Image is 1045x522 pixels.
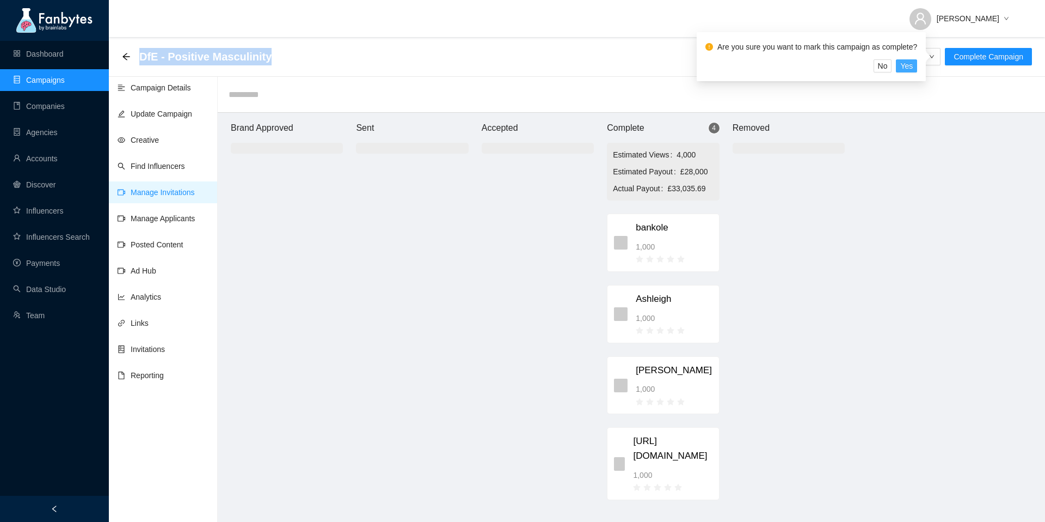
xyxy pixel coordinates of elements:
[118,371,164,380] a: fileReporting
[13,233,90,241] a: starInfluencers Search
[613,166,680,178] span: Estimated Payout
[118,345,165,354] a: hddInvitations
[668,183,714,195] span: £33,035.69
[118,83,191,92] a: align-leftCampaign Details
[954,51,1023,63] span: Complete Campaign
[13,311,45,320] a: usergroup-addTeam
[13,285,66,294] a: searchData Studio
[13,259,60,268] a: pay-circlePayments
[646,398,654,406] span: star
[118,293,161,301] a: line-chartAnalytics
[607,214,719,272] div: bankole1,000
[13,102,65,111] a: bookCompanies
[677,398,685,406] span: star
[636,398,643,406] span: star
[13,128,58,137] a: containerAgencies
[656,256,664,263] span: star
[945,48,1032,65] button: Complete Campaign
[874,59,892,72] button: No
[13,76,65,84] a: databaseCampaigns
[937,13,999,25] span: [PERSON_NAME]
[118,240,183,249] a: video-cameraPosted Content
[607,356,719,415] div: [PERSON_NAME]1,000
[636,292,712,307] span: Ashleigh
[733,121,770,135] article: Removed
[674,484,682,491] span: star
[118,188,195,197] a: video-cameraManage Invitations
[356,121,374,135] article: Sent
[643,484,651,491] span: star
[13,207,63,215] a: starInfluencers
[13,154,58,163] a: userAccounts
[712,124,716,132] span: 4
[677,149,713,161] span: 4,000
[118,110,192,118] a: editUpdate Campaign
[656,398,664,406] span: star
[122,52,131,62] div: Back
[51,505,58,513] span: left
[677,327,685,335] span: star
[656,327,664,335] span: star
[901,5,1018,23] button: [PERSON_NAME]down
[613,149,677,161] span: Estimated Views
[664,484,672,491] span: star
[633,434,712,463] span: [URL][DOMAIN_NAME]
[878,60,888,72] span: No
[636,241,655,253] span: 1,000
[636,383,655,395] span: 1,000
[118,214,195,223] a: video-cameraManage Applicants
[607,285,719,343] div: Ashleigh1,000
[13,180,56,189] a: radar-chartDiscover
[607,121,644,135] article: Complete
[667,256,674,263] span: star
[717,41,917,53] div: Are you sure you want to mark this campaign as complete?
[13,50,64,58] a: appstoreDashboard
[633,484,641,491] span: star
[654,484,661,491] span: star
[118,136,159,144] a: eyeCreative
[139,48,272,65] span: DfE - Positive Masculinity
[914,12,927,25] span: user
[636,221,712,235] span: bankole
[646,327,654,335] span: star
[122,52,131,61] span: arrow-left
[680,166,714,178] span: £28,000
[482,121,518,135] article: Accepted
[118,319,149,327] a: linkLinks
[607,427,719,500] div: [URL][DOMAIN_NAME]1,000
[667,327,674,335] span: star
[636,256,643,263] span: star
[118,162,185,171] a: searchFind Influencers
[636,363,712,378] span: [PERSON_NAME]
[1004,16,1009,22] span: down
[709,123,720,133] sup: 4
[118,266,156,275] a: video-cameraAd Hub
[636,327,643,335] span: star
[646,256,654,263] span: star
[231,121,293,135] article: Brand Approved
[900,60,913,72] span: Yes
[677,256,685,263] span: star
[613,183,667,195] span: Actual Payout
[705,43,713,51] span: exclamation-circle
[633,469,652,481] span: 1,000
[636,312,655,324] span: 1,000
[896,59,917,72] button: Yes
[667,398,674,406] span: star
